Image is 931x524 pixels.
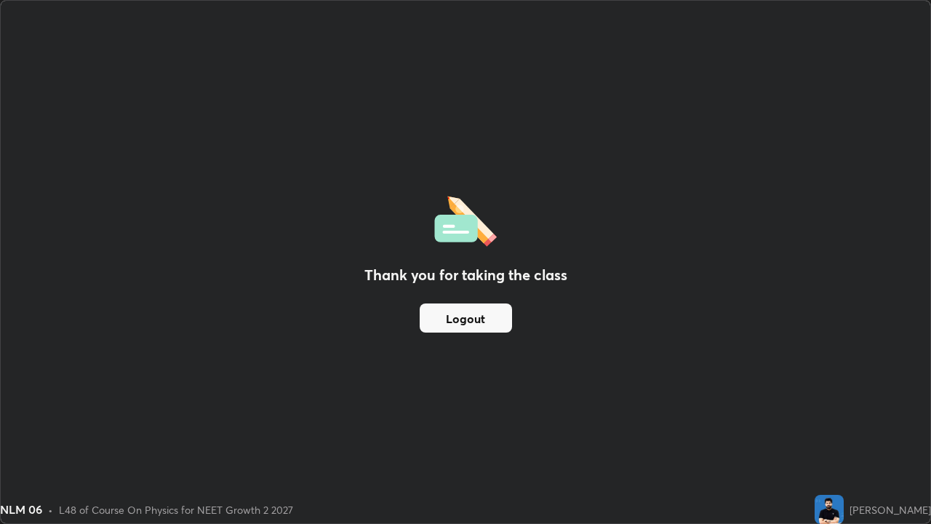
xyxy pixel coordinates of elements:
div: L48 of Course On Physics for NEET Growth 2 2027 [59,502,293,517]
img: offlineFeedback.1438e8b3.svg [434,191,497,247]
img: 83a18a2ccf0346ec988349b1c8dfe260.jpg [815,495,844,524]
div: • [48,502,53,517]
div: [PERSON_NAME] [850,502,931,517]
h2: Thank you for taking the class [364,264,567,286]
button: Logout [420,303,512,333]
